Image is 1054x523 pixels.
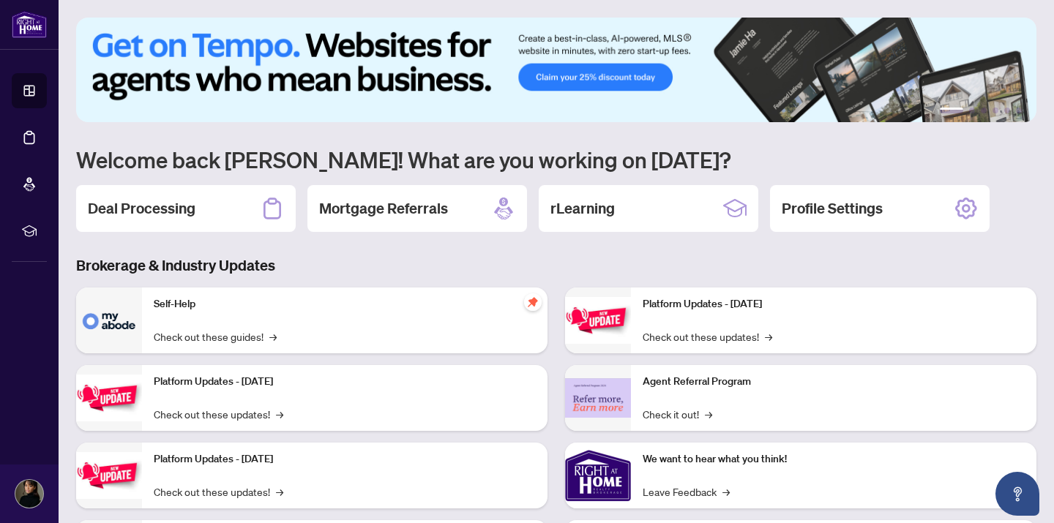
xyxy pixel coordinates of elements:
span: → [276,406,283,422]
img: Platform Updates - July 21, 2025 [76,452,142,498]
p: Self-Help [154,296,536,312]
img: Profile Icon [15,480,43,508]
span: → [269,328,277,345]
p: Platform Updates - [DATE] [154,451,536,467]
img: We want to hear what you think! [565,443,631,508]
button: 6 [1016,108,1022,113]
p: Platform Updates - [DATE] [154,374,536,390]
p: Agent Referral Program [643,374,1025,390]
h1: Welcome back [PERSON_NAME]! What are you working on [DATE]? [76,146,1036,173]
button: 3 [981,108,987,113]
button: Open asap [995,472,1039,516]
button: 2 [969,108,975,113]
h2: rLearning [550,198,615,219]
img: logo [12,11,47,38]
a: Check it out!→ [643,406,712,422]
span: pushpin [524,293,542,311]
button: 4 [993,108,998,113]
img: Self-Help [76,287,142,353]
h3: Brokerage & Industry Updates [76,255,1036,276]
a: Check out these updates!→ [154,406,283,422]
img: Agent Referral Program [565,378,631,418]
span: → [276,484,283,500]
a: Check out these guides!→ [154,328,277,345]
button: 5 [1004,108,1010,113]
span: → [722,484,730,500]
a: Check out these updates!→ [643,328,772,345]
h2: Profile Settings [782,198,883,219]
a: Check out these updates!→ [154,484,283,500]
img: Slide 0 [76,18,1036,122]
h2: Deal Processing [88,198,195,219]
p: We want to hear what you think! [643,451,1025,467]
img: Platform Updates - June 23, 2025 [565,297,631,343]
p: Platform Updates - [DATE] [643,296,1025,312]
button: 1 [940,108,963,113]
h2: Mortgage Referrals [319,198,448,219]
a: Leave Feedback→ [643,484,730,500]
span: → [705,406,712,422]
span: → [765,328,772,345]
img: Platform Updates - September 16, 2025 [76,375,142,421]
